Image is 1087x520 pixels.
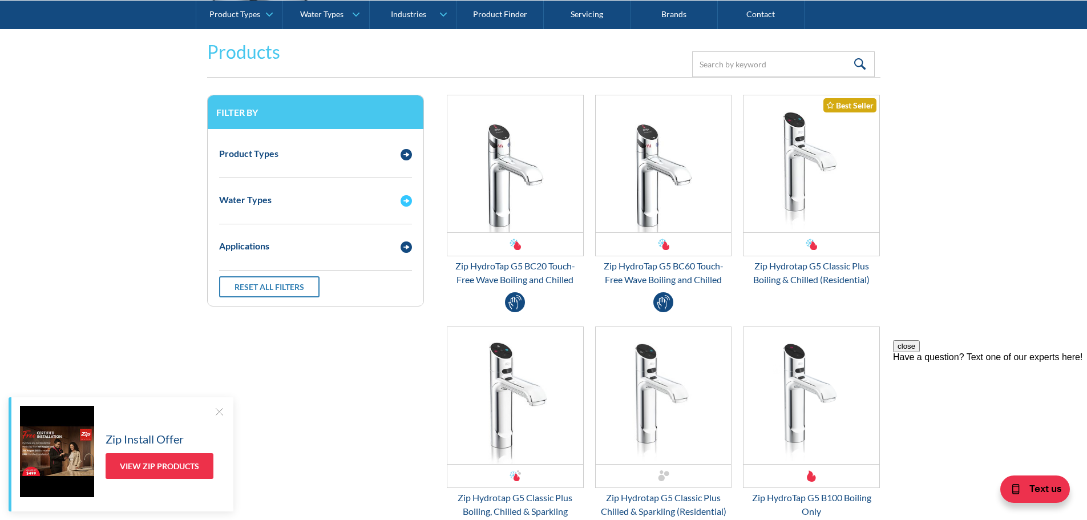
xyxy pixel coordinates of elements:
div: Applications [219,239,269,253]
h5: Zip Install Offer [106,430,184,448]
div: Best Seller [823,98,876,112]
img: Zip HydroTap G5 B100 Boiling Only [743,327,879,464]
div: Product Types [219,147,278,160]
img: Zip HydroTap G5 BC20 Touch-Free Wave Boiling and Chilled [447,95,583,232]
img: Zip Hydrotap G5 Classic Plus Boiling & Chilled (Residential) [743,95,879,232]
h3: Filter by [216,107,415,118]
img: Zip Install Offer [20,406,94,497]
div: Water Types [219,193,272,207]
div: Water Types [300,9,344,19]
div: Zip HydroTap G5 BC60 Touch-Free Wave Boiling and Chilled [595,259,732,287]
input: Search by keyword [692,51,875,77]
img: Zip Hydrotap G5 Classic Plus Boiling, Chilled & Sparkling (Residential) [447,327,583,464]
a: Zip HydroTap G5 BC60 Touch-Free Wave Boiling and ChilledZip HydroTap G5 BC60 Touch-Free Wave Boil... [595,95,732,287]
a: Reset all filters [219,276,320,297]
iframe: podium webchat widget bubble [973,463,1087,520]
div: Zip Hydrotap G5 Classic Plus Boiling & Chilled (Residential) [743,259,880,287]
a: Zip HydroTap G5 BC20 Touch-Free Wave Boiling and ChilledZip HydroTap G5 BC20 Touch-Free Wave Boil... [447,95,584,287]
div: Zip Hydrotap G5 Classic Plus Chilled & Sparkling (Residential) [595,491,732,518]
a: Zip HydroTap G5 B100 Boiling OnlyZip HydroTap G5 B100 Boiling Only [743,326,880,518]
div: Product Types [209,9,260,19]
a: View Zip Products [106,453,213,479]
a: Zip Hydrotap G5 Classic Plus Boiling & Chilled (Residential)Best SellerZip Hydrotap G5 Classic Pl... [743,95,880,287]
div: Zip HydroTap G5 BC20 Touch-Free Wave Boiling and Chilled [447,259,584,287]
iframe: podium webchat widget prompt [893,340,1087,477]
div: Zip HydroTap G5 B100 Boiling Only [743,491,880,518]
a: Zip Hydrotap G5 Classic Plus Chilled & Sparkling (Residential)Zip Hydrotap G5 Classic Plus Chille... [595,326,732,518]
div: Industries [391,9,426,19]
img: Zip HydroTap G5 BC60 Touch-Free Wave Boiling and Chilled [596,95,732,232]
h2: Products [207,38,280,66]
img: Zip Hydrotap G5 Classic Plus Chilled & Sparkling (Residential) [596,327,732,464]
